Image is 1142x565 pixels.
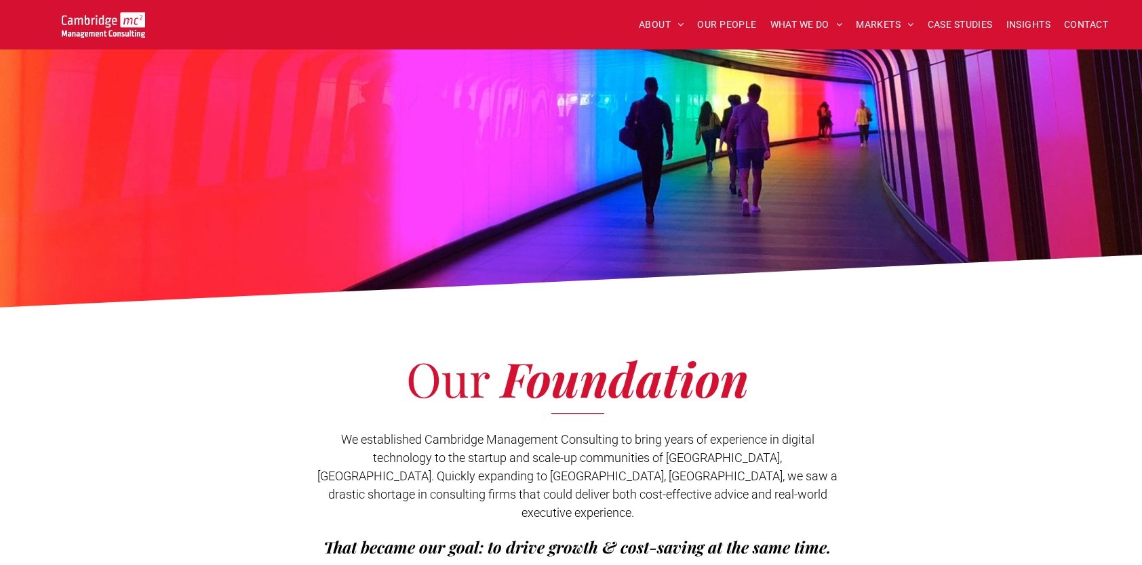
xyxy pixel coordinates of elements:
[921,14,1000,35] a: CASE STUDIES
[501,346,749,410] span: Foundation
[323,536,831,558] span: That became our goal: to drive growth & cost-saving at the same time.
[764,14,850,35] a: WHAT WE DO
[1057,14,1115,35] a: CONTACT
[317,432,838,520] span: We established Cambridge Management Consulting to bring years of experience in digital technology...
[632,14,691,35] a: ABOUT
[1000,14,1057,35] a: INSIGHTS
[62,14,145,28] a: Your Business Transformed | Cambridge Management Consulting
[690,14,763,35] a: OUR PEOPLE
[849,14,920,35] a: MARKETS
[406,346,490,410] span: Our
[62,12,145,38] img: Go to Homepage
